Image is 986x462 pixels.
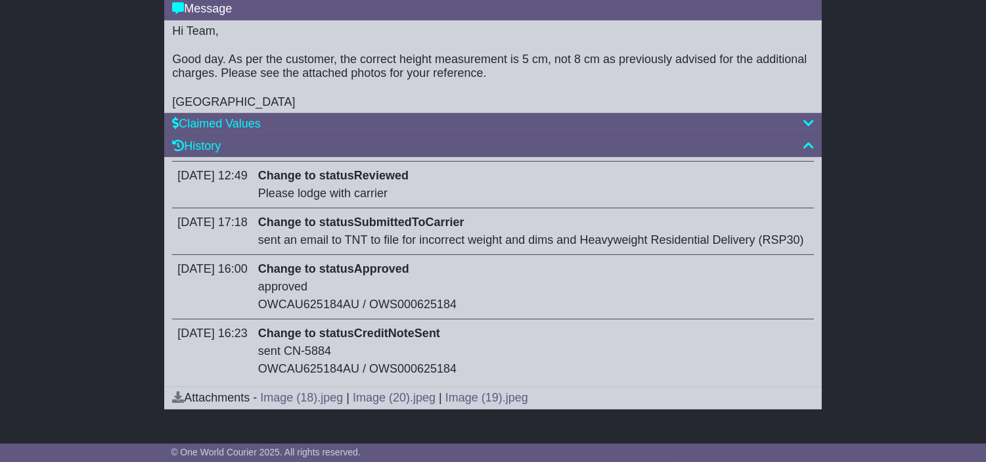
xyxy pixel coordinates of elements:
[171,447,361,457] span: © One World Courier 2025. All rights reserved.
[354,327,440,340] span: CreditNoteSent
[258,167,809,185] div: Change to status
[172,24,814,110] div: Hi Team, Good day. As per the customer, the correct height measurement is 5 cm, not 8 cm as previ...
[172,319,253,384] td: [DATE] 16:23
[353,391,436,404] a: Image (20).jpeg
[354,216,464,229] span: SubmittedToCarrier
[258,214,809,231] div: Change to status
[258,325,809,342] div: Change to status
[439,391,442,404] span: |
[172,162,253,208] td: [DATE] 12:49
[258,342,809,378] div: sent CN-5884 OWCAU625184AU / OWS000625184
[258,260,809,278] div: Change to status
[354,262,409,275] span: Approved
[354,169,409,182] span: Reviewed
[258,185,809,202] div: Please lodge with carrier
[258,278,809,313] div: approved OWCAU625184AU / OWS000625184
[172,255,253,319] td: [DATE] 16:00
[258,231,809,249] div: sent an email to TNT to file for incorrect weight and dims and Heavyweight Residential Delivery (...
[172,117,814,131] div: Claimed Values
[346,391,349,404] span: |
[172,391,257,404] span: Attachments -
[172,139,221,152] a: History
[445,391,528,404] a: Image (19).jpeg
[172,2,814,16] div: Message
[260,391,343,404] a: Image (18).jpeg
[172,117,261,130] a: Claimed Values
[172,208,253,255] td: [DATE] 17:18
[172,139,814,154] div: History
